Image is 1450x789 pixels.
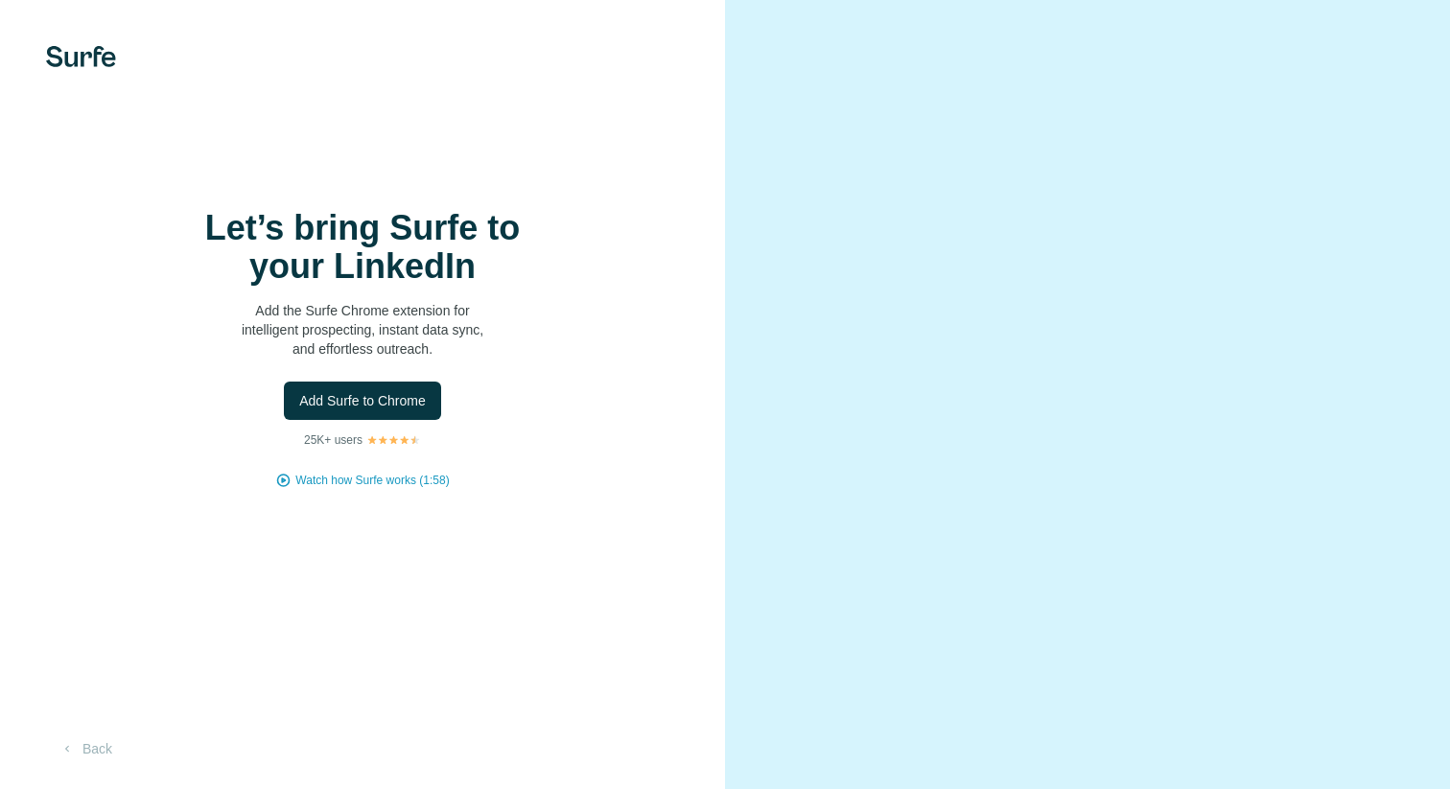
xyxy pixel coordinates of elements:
button: Back [46,731,126,766]
p: 25K+ users [304,431,362,449]
button: Add Surfe to Chrome [284,382,441,420]
p: Add the Surfe Chrome extension for intelligent prospecting, instant data sync, and effortless out... [171,301,554,359]
span: Add Surfe to Chrome [299,391,426,410]
img: Surfe's logo [46,46,116,67]
img: Rating Stars [366,434,421,446]
h1: Let’s bring Surfe to your LinkedIn [171,209,554,286]
button: Watch how Surfe works (1:58) [295,472,449,489]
